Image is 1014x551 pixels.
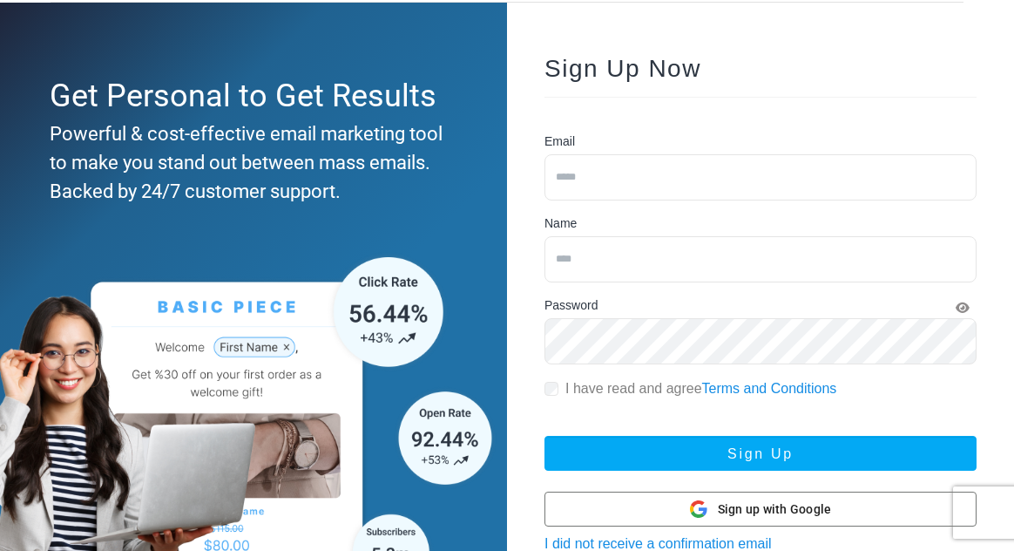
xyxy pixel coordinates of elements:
label: Name [544,214,577,233]
div: Powerful & cost-effective email marketing tool to make you stand out between mass emails. Backed ... [50,119,449,206]
span: Sign Up Now [544,55,701,82]
button: Sign up with Google [544,492,977,527]
span: Sign up with Google [718,500,832,519]
button: Sign Up [544,436,977,471]
label: Password [544,296,598,315]
i: Show Password [956,302,970,314]
div: Get Personal to Get Results [50,72,449,119]
label: Email [544,133,575,151]
label: I have read and agree [565,378,836,399]
a: I did not receive a confirmation email [544,536,772,551]
a: Terms and Conditions [702,381,837,396]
